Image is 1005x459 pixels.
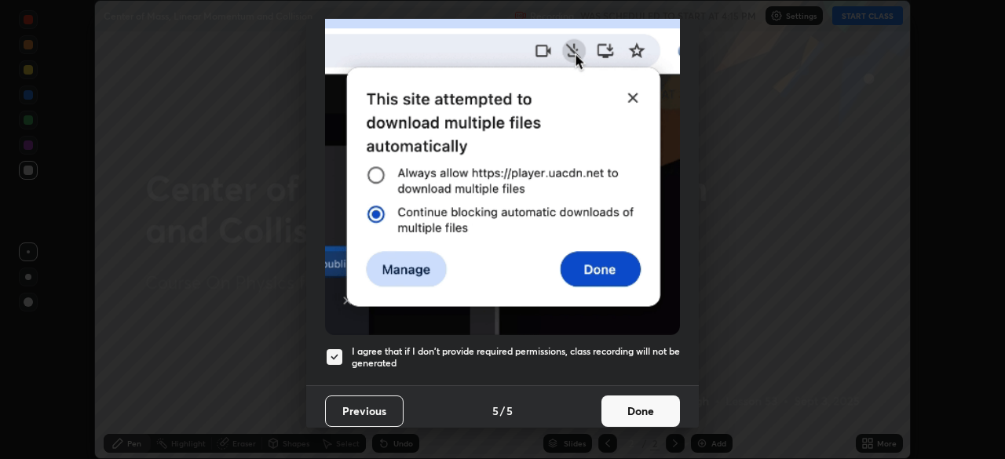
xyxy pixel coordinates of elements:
h4: 5 [506,403,513,419]
button: Done [601,395,680,427]
button: Previous [325,395,404,427]
h5: I agree that if I don't provide required permissions, class recording will not be generated [352,345,680,370]
h4: 5 [492,403,499,419]
h4: / [500,403,505,419]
